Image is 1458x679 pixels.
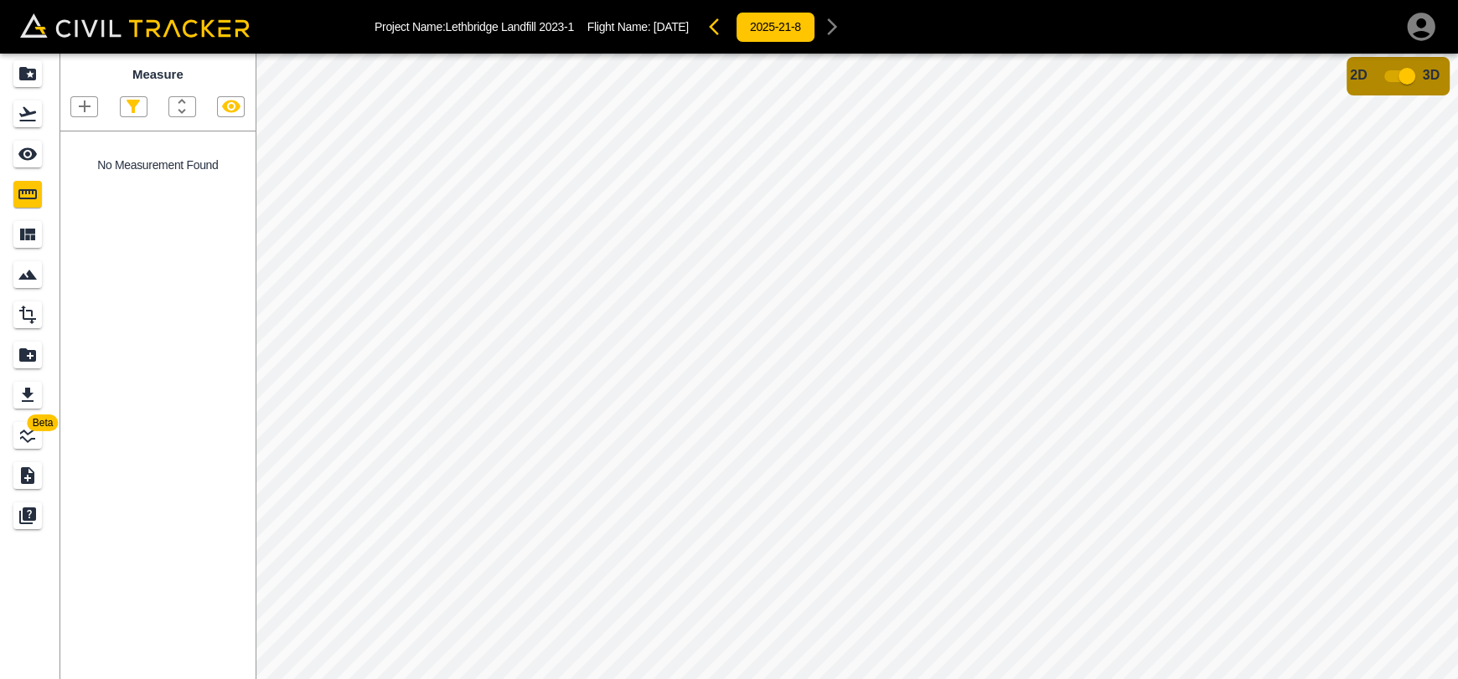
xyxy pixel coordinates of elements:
[20,13,250,37] img: Civil Tracker
[1423,68,1440,82] span: 3D
[587,20,689,33] p: Flight Name:
[736,12,815,43] button: 2025-21-8
[375,20,574,33] p: Project Name: Lethbridge Landfill 2023-1
[654,20,689,33] span: [DATE]
[1350,68,1367,82] span: 2D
